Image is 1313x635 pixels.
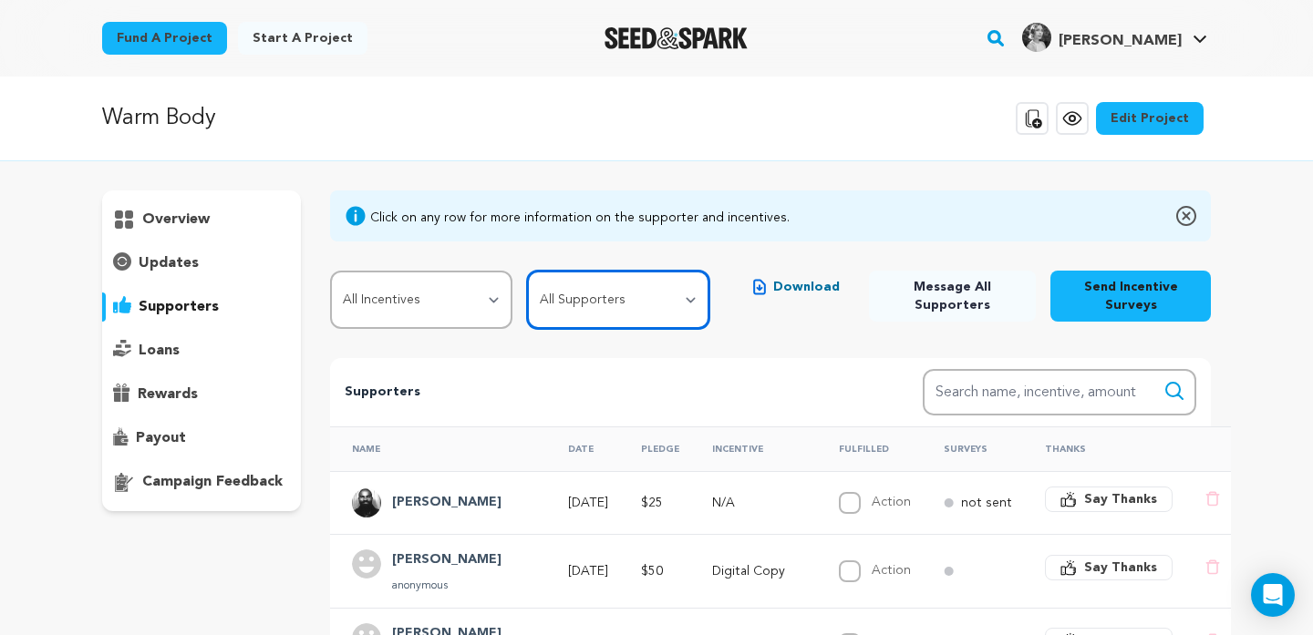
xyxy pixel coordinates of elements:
[370,209,790,227] div: Click on any row for more information on the supporter and incentives.
[961,494,1012,512] p: not sent
[884,278,1021,314] span: Message All Supporters
[392,492,501,514] h4: Matthew Hayes
[139,296,219,318] p: supporters
[142,471,283,493] p: campaign feedback
[1084,490,1157,508] span: Say Thanks
[1050,271,1211,322] button: Send Incentive Surveys
[1096,102,1204,135] a: Edit Project
[1022,23,1182,52] div: Nicole S.'s Profile
[102,205,301,234] button: overview
[817,426,922,471] th: Fulfilled
[345,382,864,404] p: Supporters
[922,426,1023,471] th: Surveys
[568,494,608,512] p: [DATE]
[1023,426,1184,471] th: Thanks
[739,271,854,303] button: Download
[546,426,619,471] th: Date
[102,102,216,135] p: Warm Body
[102,467,301,497] button: campaign feedback
[139,340,180,362] p: loans
[1084,558,1157,577] span: Say Thanks
[641,497,663,509] span: $25
[136,427,186,449] p: payout
[690,426,817,471] th: Incentive
[102,336,301,365] button: loans
[102,292,301,322] button: supporters
[1059,34,1182,48] span: [PERSON_NAME]
[139,252,199,274] p: updates
[392,549,501,571] h4: K V Hariharan
[102,424,301,453] button: payout
[102,380,301,409] button: rewards
[330,426,546,471] th: Name
[238,22,367,55] a: Start a project
[1022,23,1051,52] img: 5a0282667a8d171d.jpg
[1045,555,1173,580] button: Say Thanks
[712,562,806,580] p: Digital Copy
[352,488,381,517] img: Layer%205.png
[1018,19,1211,57] span: Nicole S.'s Profile
[923,369,1196,415] input: Search name, incentive, amount
[641,565,663,578] span: $50
[872,496,911,508] label: Action
[605,27,748,49] img: Seed&Spark Logo Dark Mode
[142,209,210,230] p: overview
[568,562,608,580] p: [DATE]
[352,549,381,579] img: user.png
[712,494,806,512] p: N/A
[872,564,911,577] label: Action
[102,249,301,278] button: updates
[869,271,1036,322] button: Message All Supporters
[773,278,840,296] span: Download
[1251,573,1295,617] div: Open Intercom Messenger
[1018,19,1211,52] a: Nicole S.'s Profile
[392,579,501,593] p: anonymous
[1176,205,1196,227] img: close-o.svg
[1045,486,1173,512] button: Say Thanks
[102,22,227,55] a: Fund a project
[138,384,198,405] p: rewards
[619,426,690,471] th: Pledge
[605,27,748,49] a: Seed&Spark Homepage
